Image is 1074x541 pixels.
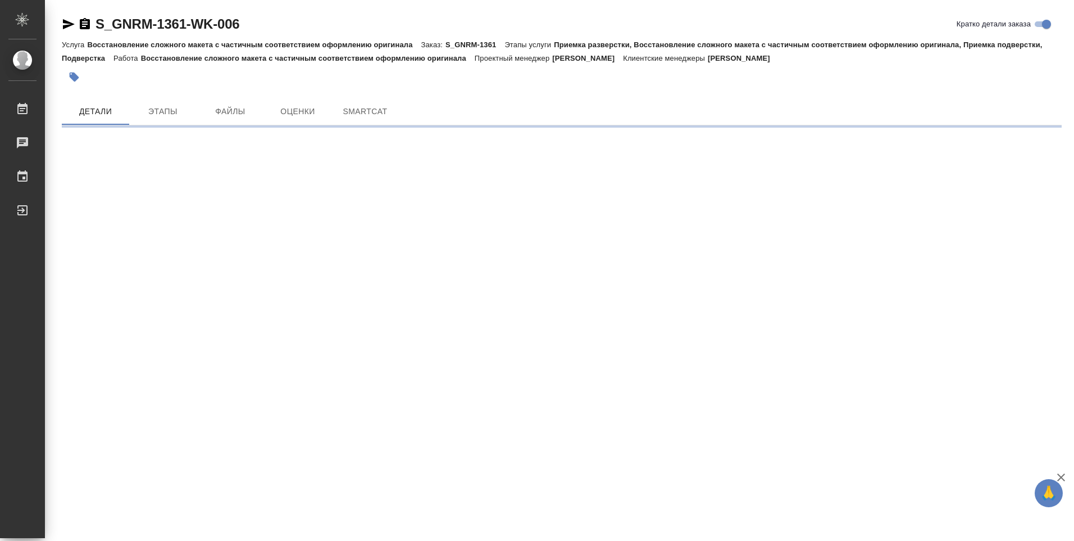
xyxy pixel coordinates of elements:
[78,17,92,31] button: Скопировать ссылку
[475,54,552,62] p: Проектный менеджер
[87,40,421,49] p: Восстановление сложного макета с частичным соответствием оформлению оригинала
[421,40,445,49] p: Заказ:
[113,54,141,62] p: Работа
[62,40,87,49] p: Услуга
[203,105,257,119] span: Файлы
[136,105,190,119] span: Этапы
[338,105,392,119] span: SmartCat
[957,19,1031,30] span: Кратко детали заказа
[1039,481,1058,505] span: 🙏
[271,105,325,119] span: Оценки
[552,54,623,62] p: [PERSON_NAME]
[708,54,779,62] p: [PERSON_NAME]
[95,16,239,31] a: S_GNRM-1361-WK-006
[445,40,504,49] p: S_GNRM-1361
[623,54,708,62] p: Клиентские менеджеры
[69,105,122,119] span: Детали
[62,17,75,31] button: Скопировать ссылку для ЯМессенджера
[1035,479,1063,507] button: 🙏
[141,54,475,62] p: Восстановление сложного макета с частичным соответствием оформлению оригинала
[504,40,554,49] p: Этапы услуги
[62,65,87,89] button: Добавить тэг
